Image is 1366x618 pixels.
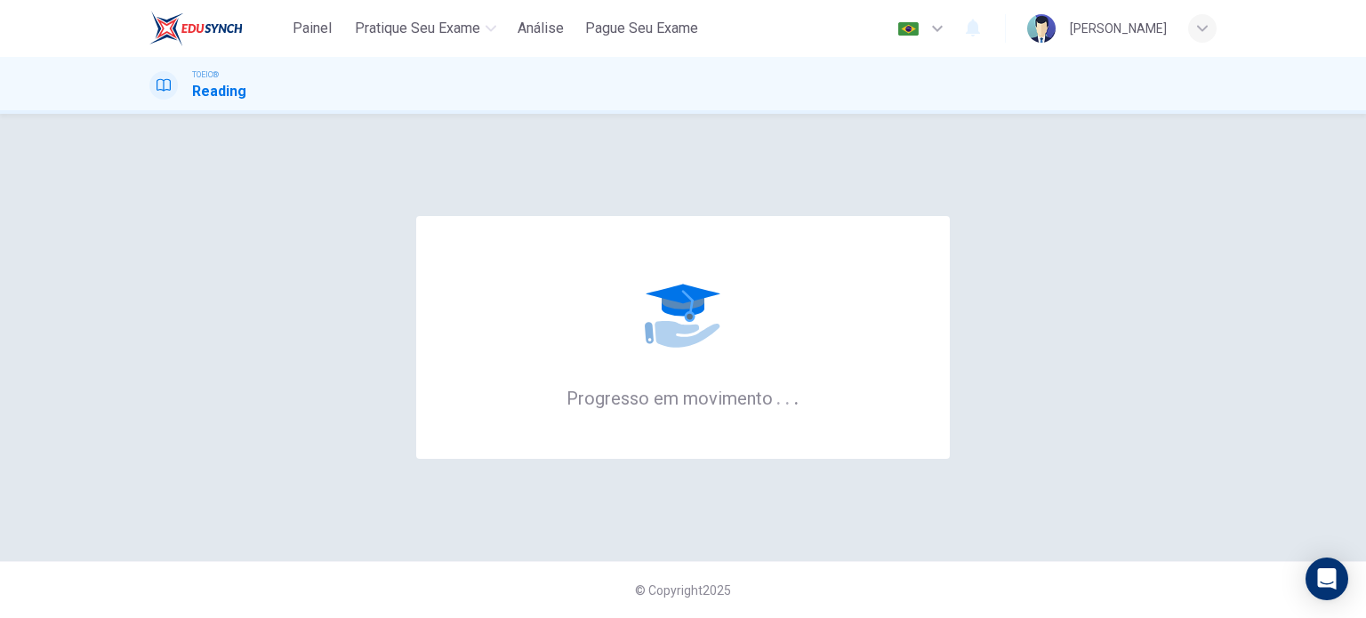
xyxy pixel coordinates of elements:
[1027,14,1056,43] img: Profile picture
[518,18,564,39] span: Análise
[784,381,791,411] h6: .
[284,12,341,44] button: Painel
[1070,18,1167,39] div: [PERSON_NAME]
[585,18,698,39] span: Pague Seu Exame
[192,68,219,81] span: TOEIC®
[897,22,920,36] img: pt
[355,18,480,39] span: Pratique seu exame
[293,18,332,39] span: Painel
[149,11,284,46] a: EduSynch logo
[566,386,800,409] h6: Progresso em movimento
[578,12,705,44] button: Pague Seu Exame
[348,12,503,44] button: Pratique seu exame
[635,583,731,598] span: © Copyright 2025
[149,11,243,46] img: EduSynch logo
[1306,558,1348,600] div: Open Intercom Messenger
[793,381,800,411] h6: .
[192,81,246,102] h1: Reading
[775,381,782,411] h6: .
[510,12,571,44] button: Análise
